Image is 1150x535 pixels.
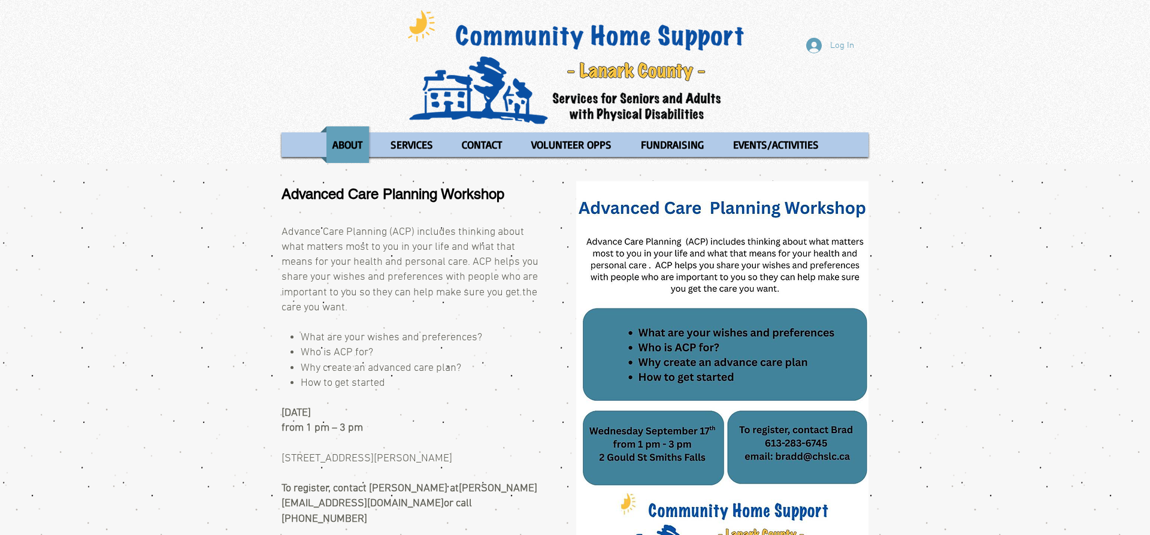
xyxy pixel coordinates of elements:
[518,126,625,163] a: VOLUNTEER OPPS
[826,40,858,52] span: Log In
[301,362,461,374] span: Why create an advanced care plan?
[282,226,538,314] span: Advance Care Planning (ACP) includes thinking about what matters most to you in your life and wha...
[282,407,363,434] span: [DATE] from 1 pm – 3 pm
[378,126,446,163] a: SERVICES
[320,126,375,163] a: ABOUT
[301,331,482,344] span: What are your wishes and preferences?
[282,482,537,525] span: To register, contact [PERSON_NAME] at or call [PHONE_NUMBER]
[301,377,385,389] span: How to get started ​
[728,126,824,163] p: EVENTS/ACTIVITIES
[282,186,504,202] span: Advanced Care Planning Workshop
[282,452,452,465] span: [STREET_ADDRESS][PERSON_NAME]
[719,126,833,163] a: EVENTS/ACTIVITIES
[798,34,862,57] button: Log In
[456,126,507,163] p: CONTACT
[526,126,617,163] p: VOLUNTEER OPPS
[385,126,438,163] p: SERVICES
[301,346,373,359] span: Who is ACP for?
[327,126,368,163] p: ABOUT
[449,126,515,163] a: CONTACT
[628,126,716,163] a: FUNDRAISING
[635,126,709,163] p: FUNDRAISING
[282,126,868,163] nav: Site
